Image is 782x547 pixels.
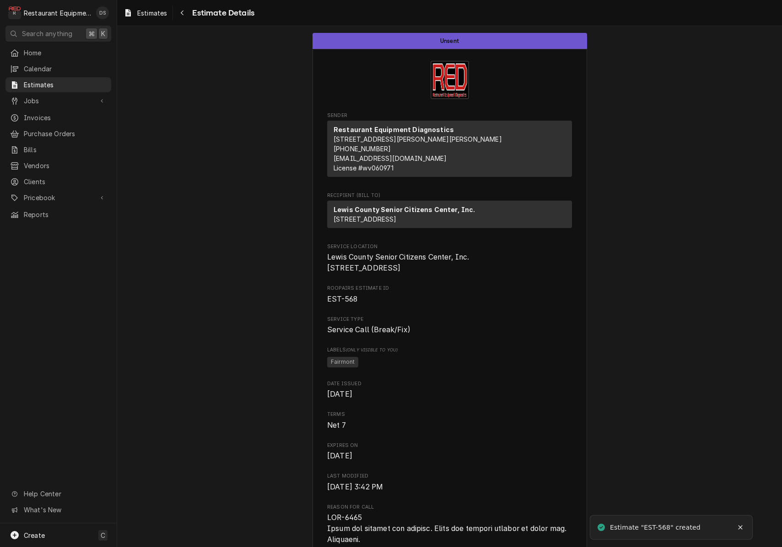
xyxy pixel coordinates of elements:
[610,523,702,532] div: Estimate "EST-568" created
[8,6,21,19] div: Restaurant Equipment Diagnostics's Avatar
[334,126,454,133] strong: Restaurant Equipment Diagnostics
[24,531,45,539] span: Create
[327,356,572,369] span: [object Object]
[327,346,572,369] div: [object Object]
[120,5,171,21] a: Estimates
[327,483,383,491] span: [DATE] 3:42 PM
[327,192,572,199] span: Recipient (Bill To)
[5,158,111,173] a: Vendors
[24,113,107,122] span: Invoices
[101,531,105,540] span: C
[334,215,397,223] span: [STREET_ADDRESS]
[327,121,572,177] div: Sender
[327,389,572,400] span: Date Issued
[327,112,572,119] span: Sender
[24,129,107,138] span: Purchase Orders
[5,110,111,125] a: Invoices
[327,253,469,272] span: Lewis County Senior Citizens Center, Inc. [STREET_ADDRESS]
[5,207,111,222] a: Reports
[8,6,21,19] div: R
[5,93,111,108] a: Go to Jobs
[327,252,572,273] span: Service Location
[327,316,572,335] div: Service Type
[5,45,111,60] a: Home
[346,347,398,352] span: (Only Visible to You)
[334,154,447,162] a: [EMAIL_ADDRESS][DOMAIN_NAME]
[327,295,357,303] span: EST-568
[327,442,572,449] span: Expires On
[5,486,111,501] a: Go to Help Center
[22,29,72,38] span: Search anything
[101,29,105,38] span: K
[24,96,93,106] span: Jobs
[327,325,410,334] span: Service Call (Break/Fix)
[440,38,459,44] span: Unsent
[24,48,107,58] span: Home
[327,316,572,323] span: Service Type
[327,346,572,354] span: Labels
[327,504,572,511] span: Reason for Call
[327,324,572,335] span: Service Type
[24,489,106,499] span: Help Center
[24,80,107,90] span: Estimates
[327,380,572,400] div: Date Issued
[431,61,469,99] img: Logo
[5,174,111,189] a: Clients
[24,161,107,170] span: Vendors
[334,164,394,172] span: License # wv060971
[327,192,572,232] div: Estimate Recipient
[327,411,572,430] div: Terms
[327,201,572,228] div: Recipient (Bill To)
[327,482,572,493] span: Last Modified
[5,502,111,517] a: Go to What's New
[327,451,352,460] span: [DATE]
[137,8,167,18] span: Estimates
[313,33,587,49] div: Status
[24,177,107,186] span: Clients
[327,473,572,480] span: Last Modified
[334,135,502,143] span: [STREET_ADDRESS][PERSON_NAME][PERSON_NAME]
[24,64,107,74] span: Calendar
[327,380,572,388] span: Date Issued
[24,145,107,154] span: Bills
[327,473,572,492] div: Last Modified
[334,206,475,213] strong: Lewis County Senior Citizens Center, Inc.
[327,285,572,292] span: Roopairs Estimate ID
[5,126,111,141] a: Purchase Orders
[327,243,572,274] div: Service Location
[327,357,358,368] span: Fairmont
[5,142,111,157] a: Bills
[327,411,572,418] span: Terms
[24,210,107,219] span: Reports
[327,121,572,181] div: Sender
[189,7,254,19] span: Estimate Details
[88,29,95,38] span: ⌘
[334,145,391,153] a: [PHONE_NUMBER]
[24,193,93,202] span: Pricebook
[24,8,91,18] div: Restaurant Equipment Diagnostics
[327,201,572,232] div: Recipient (Bill To)
[5,26,111,42] button: Search anything⌘K
[175,5,189,20] button: Navigate back
[327,243,572,250] span: Service Location
[327,112,572,181] div: Estimate Sender
[96,6,109,19] div: Derek Stewart's Avatar
[96,6,109,19] div: DS
[327,390,352,398] span: [DATE]
[5,77,111,92] a: Estimates
[327,442,572,462] div: Expires On
[5,190,111,205] a: Go to Pricebook
[327,420,572,431] span: Terms
[327,294,572,305] span: Roopairs Estimate ID
[24,505,106,515] span: What's New
[327,285,572,304] div: Roopairs Estimate ID
[5,61,111,76] a: Calendar
[327,451,572,462] span: Expires On
[327,421,346,430] span: Net 7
